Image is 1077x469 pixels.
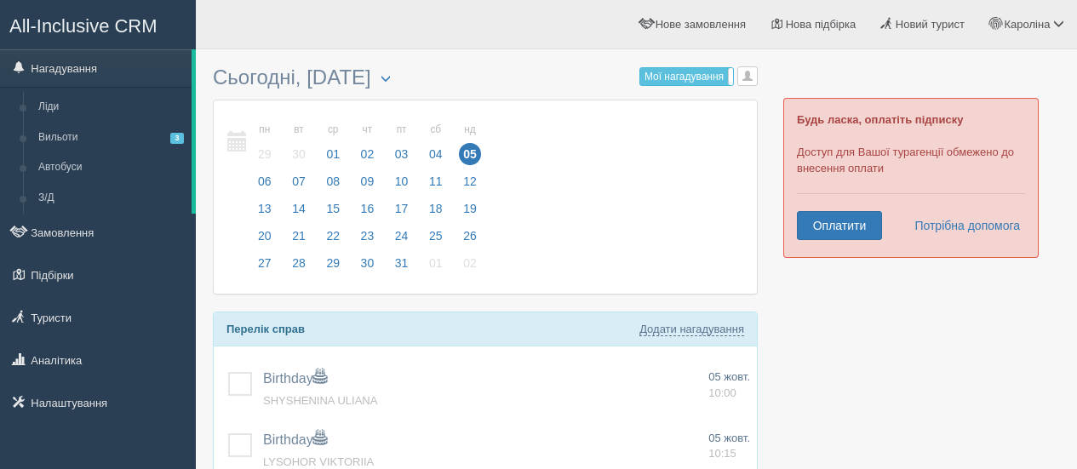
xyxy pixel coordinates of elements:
[903,211,1021,240] a: Потрібна допомога
[288,225,310,247] span: 21
[425,143,447,165] span: 04
[420,172,452,199] a: 11
[263,394,377,407] a: SHYSHENINA ULIANA
[391,170,413,192] span: 10
[357,197,379,220] span: 16
[263,432,327,447] a: Birthday
[386,113,418,172] a: пт 03
[1,1,195,48] a: All-Inclusive CRM
[170,133,184,144] span: 3
[708,386,736,399] span: 10:00
[254,123,276,137] small: пн
[249,199,281,226] a: 13
[896,18,965,31] span: Новий турист
[322,225,344,247] span: 22
[454,113,482,172] a: нд 05
[425,252,447,274] span: 01
[391,252,413,274] span: 31
[254,143,276,165] span: 29
[322,143,344,165] span: 01
[639,323,744,336] a: Додати нагадування
[317,172,349,199] a: 08
[249,113,281,172] a: пн 29
[1005,18,1051,31] span: Кароліна
[288,170,310,192] span: 07
[459,170,481,192] span: 12
[708,447,736,460] span: 10:15
[288,123,310,137] small: вт
[352,172,384,199] a: 09
[425,123,447,137] small: сб
[644,71,724,83] span: Мої нагадування
[391,197,413,220] span: 17
[708,432,750,444] span: 05 жовт.
[352,254,384,281] a: 30
[708,431,750,462] a: 05 жовт. 10:15
[254,252,276,274] span: 27
[797,113,963,126] b: Будь ласка, оплатіть підписку
[322,123,344,137] small: ср
[283,199,315,226] a: 14
[254,197,276,220] span: 13
[213,66,758,91] h3: Сьогодні, [DATE]
[454,199,482,226] a: 19
[283,226,315,254] a: 21
[352,199,384,226] a: 16
[357,123,379,137] small: чт
[317,226,349,254] a: 22
[288,143,310,165] span: 30
[352,226,384,254] a: 23
[288,197,310,220] span: 14
[786,18,856,31] span: Нова підбірка
[254,170,276,192] span: 06
[386,226,418,254] a: 24
[254,225,276,247] span: 20
[425,170,447,192] span: 11
[31,92,192,123] a: Ліди
[322,252,344,274] span: 29
[459,197,481,220] span: 19
[322,170,344,192] span: 08
[322,197,344,220] span: 15
[31,123,192,153] a: Вильоти3
[391,143,413,165] span: 03
[357,170,379,192] span: 09
[283,113,315,172] a: вт 30
[797,211,882,240] a: Оплатити
[263,371,327,386] a: Birthday
[357,252,379,274] span: 30
[249,226,281,254] a: 20
[9,15,158,37] span: All-Inclusive CRM
[31,183,192,214] a: З/Д
[317,254,349,281] a: 29
[459,123,481,137] small: нд
[226,323,305,335] b: Перелік справ
[391,123,413,137] small: пт
[420,254,452,281] a: 01
[386,254,418,281] a: 31
[420,113,452,172] a: сб 04
[352,113,384,172] a: чт 02
[263,455,374,468] a: LYSOHOR VIKTORIIA
[283,172,315,199] a: 07
[283,254,315,281] a: 28
[708,370,750,383] span: 05 жовт.
[420,226,452,254] a: 25
[317,113,349,172] a: ср 01
[454,254,482,281] a: 02
[783,98,1039,258] div: Доступ для Вашої турагенції обмежено до внесення оплати
[31,152,192,183] a: Автобуси
[425,197,447,220] span: 18
[656,18,746,31] span: Нове замовлення
[454,226,482,254] a: 26
[708,369,750,401] a: 05 жовт. 10:00
[420,199,452,226] a: 18
[386,199,418,226] a: 17
[454,172,482,199] a: 12
[459,225,481,247] span: 26
[459,252,481,274] span: 02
